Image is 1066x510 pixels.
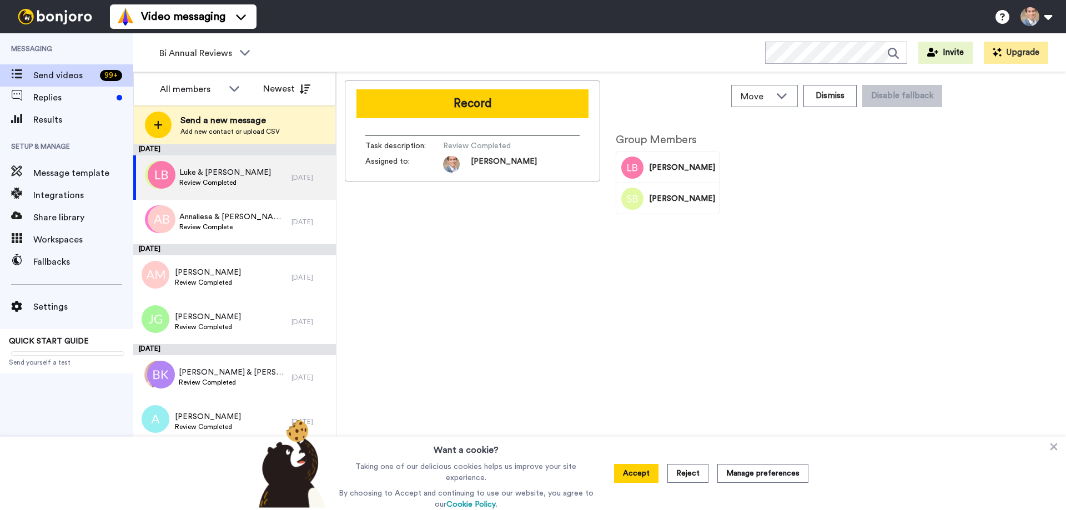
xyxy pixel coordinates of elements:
[33,91,112,104] span: Replies
[133,244,336,255] div: [DATE]
[33,69,95,82] span: Send videos
[249,419,331,508] img: bear-with-cookie.png
[443,156,460,173] img: 38350550-3531-4ef1-a03c-c69696e7082d-1622412210.jpg
[100,70,122,81] div: 99 +
[291,173,330,182] div: [DATE]
[179,367,286,378] span: [PERSON_NAME] & [PERSON_NAME]
[175,411,241,422] span: [PERSON_NAME]
[133,144,336,155] div: [DATE]
[33,255,133,269] span: Fallbacks
[667,464,708,483] button: Reject
[614,464,658,483] button: Accept
[133,344,336,355] div: [DATE]
[33,189,133,202] span: Integrations
[148,161,175,189] img: lb.png
[434,437,499,457] h3: Want a cookie?
[356,89,589,118] button: Record
[365,140,443,152] span: Task description :
[291,317,330,326] div: [DATE]
[179,223,286,231] span: Review Complete
[175,322,241,331] span: Review Completed
[147,361,175,388] img: bk.png
[175,311,241,322] span: [PERSON_NAME]
[9,358,124,367] span: Send yourself a test
[862,85,942,107] button: Disable fallback
[159,47,234,60] span: Bi Annual Reviews
[33,233,133,246] span: Workspaces
[616,134,720,146] h2: Group Members
[175,278,241,287] span: Review Completed
[180,127,280,136] span: Add new contact or upload CSV
[144,361,172,388] img: f950aab5-21c3-4785-a0f5-6fd3a86d6a48.jpg
[446,501,496,508] a: Cookie Policy
[141,9,225,24] span: Video messaging
[33,300,133,314] span: Settings
[180,114,280,127] span: Send a new message
[984,42,1048,64] button: Upgrade
[717,464,808,483] button: Manage preferences
[145,205,173,233] img: cs.png
[443,140,549,152] span: Review Completed
[255,78,319,100] button: Newest
[649,162,715,173] span: [PERSON_NAME]
[291,218,330,226] div: [DATE]
[33,211,133,224] span: Share library
[621,188,643,210] img: Image of Siobhan Briggs
[336,461,596,483] p: Taking one of our delicious cookies helps us improve your site experience.
[13,9,97,24] img: bj-logo-header-white.svg
[142,405,169,433] img: a.png
[148,205,175,233] img: ab.png
[175,267,241,278] span: [PERSON_NAME]
[179,211,286,223] span: Annaliese & [PERSON_NAME]
[117,8,134,26] img: vm-color.svg
[33,166,133,180] span: Message template
[471,156,537,173] span: [PERSON_NAME]
[142,305,169,333] img: jg.png
[145,161,173,189] img: sb.png
[649,193,715,204] span: [PERSON_NAME]
[741,90,771,103] span: Move
[291,373,330,382] div: [DATE]
[179,167,271,178] span: Luke & [PERSON_NAME]
[291,273,330,282] div: [DATE]
[142,261,169,289] img: am.png
[160,83,223,96] div: All members
[365,156,443,173] span: Assigned to:
[179,378,286,387] span: Review Completed
[621,156,643,179] img: Image of Luke Briggs
[336,488,596,510] p: By choosing to Accept and continuing to use our website, you agree to our .
[291,417,330,426] div: [DATE]
[9,337,89,345] span: QUICK START GUIDE
[803,85,857,107] button: Dismiss
[175,422,241,431] span: Review Completed
[918,42,973,64] button: Invite
[179,178,271,187] span: Review Completed
[33,113,133,127] span: Results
